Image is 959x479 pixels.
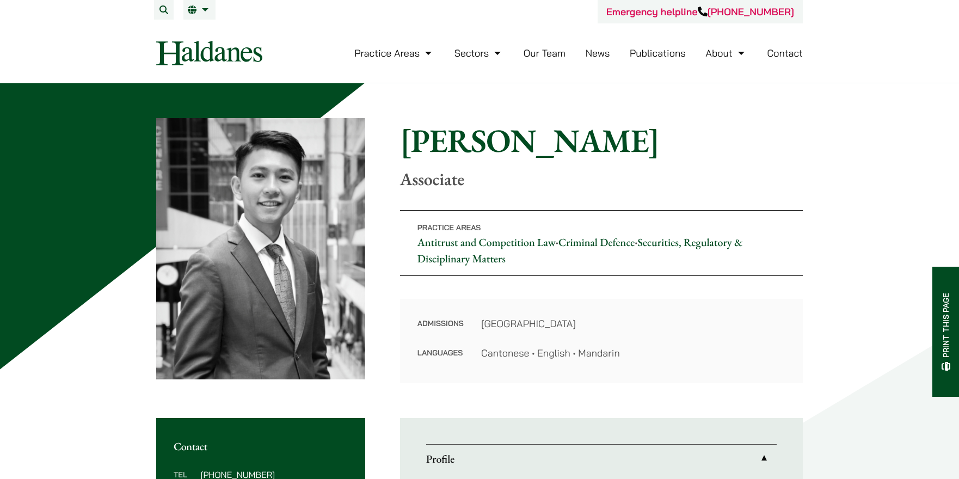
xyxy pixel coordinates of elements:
[354,47,434,59] a: Practice Areas
[426,445,777,473] a: Profile
[586,47,610,59] a: News
[156,41,262,65] img: Logo of Haldanes
[481,346,785,360] dd: Cantonese • English • Mandarin
[417,346,464,360] dt: Languages
[558,235,635,249] a: Criminal Defence
[454,47,503,59] a: Sectors
[417,235,743,266] a: Securities, Regulatory & Disciplinary Matters
[606,5,794,18] a: Emergency helpline[PHONE_NUMBER]
[767,47,803,59] a: Contact
[417,316,464,346] dt: Admissions
[188,5,211,14] a: EN
[400,210,803,276] p: • •
[705,47,747,59] a: About
[481,316,785,331] dd: [GEOGRAPHIC_DATA]
[417,223,481,232] span: Practice Areas
[200,470,347,479] dd: [PHONE_NUMBER]
[174,440,348,453] h2: Contact
[400,169,803,189] p: Associate
[417,235,556,249] a: Antitrust and Competition Law
[630,47,686,59] a: Publications
[400,121,803,160] h1: [PERSON_NAME]
[524,47,565,59] a: Our Team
